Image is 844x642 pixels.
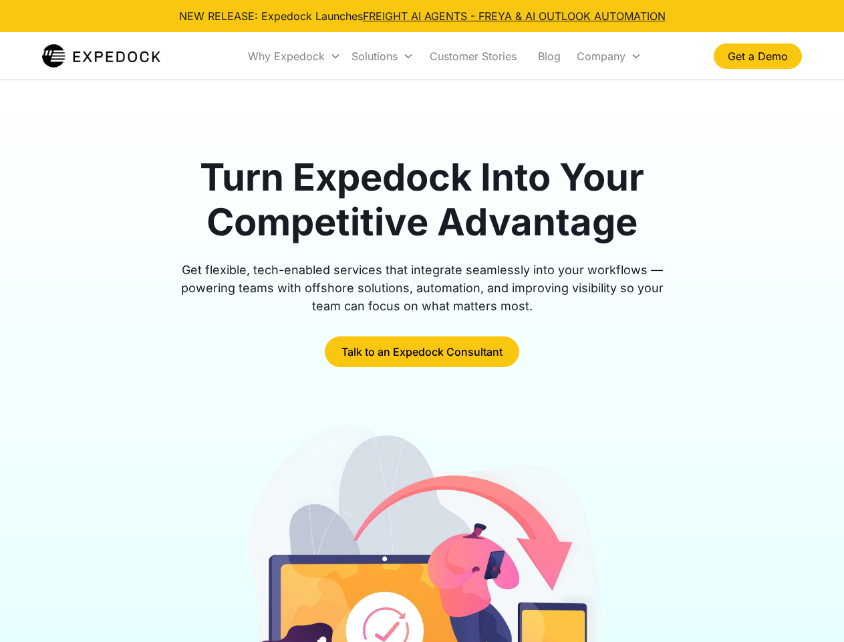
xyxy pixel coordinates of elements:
[577,49,625,63] div: Company
[166,261,679,315] div: Get flexible, tech-enabled services that integrate seamlessly into your workflows — powering team...
[571,33,647,79] div: Company
[777,578,844,642] iframe: Chat Widget
[714,43,802,69] a: Get a Demo
[243,33,346,79] div: Why Expedock
[351,49,398,63] div: Solutions
[419,33,527,79] a: Customer Stories
[42,43,160,70] a: home
[166,155,679,245] h1: Turn Expedock Into Your Competitive Advantage
[363,9,666,23] a: FREIGHT AI AGENTS - FREYA & AI OUTLOOK AUTOMATION
[346,33,419,79] div: Solutions
[248,49,325,63] div: Why Expedock
[42,43,160,70] img: Expedock Logo
[527,33,571,79] a: Blog
[179,8,666,24] div: NEW RELEASE: Expedock Launches
[325,336,519,367] a: Talk to an Expedock Consultant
